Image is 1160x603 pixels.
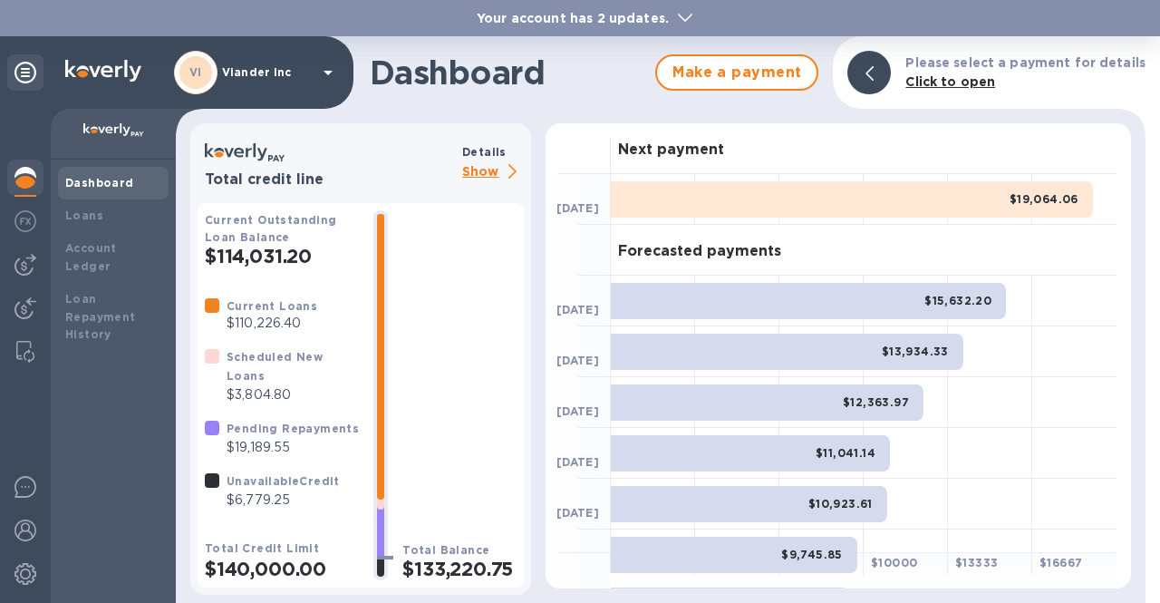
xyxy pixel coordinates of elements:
b: Unavailable Credit [227,474,340,488]
b: $9,745.85 [781,548,843,561]
b: $ 16667 [1039,556,1082,569]
b: Click to open [905,74,995,89]
b: Your account has 2 updates. [477,11,669,25]
b: Current Outstanding Loan Balance [205,213,337,244]
p: $6,779.25 [227,491,340,510]
span: Make a payment [672,62,802,83]
b: [DATE] [556,201,599,215]
b: $15,632.20 [924,294,991,307]
b: VI [189,65,202,79]
img: Logo [65,60,141,82]
b: Details [462,145,507,159]
p: $19,189.55 [227,438,359,457]
b: $ 10000 [871,556,917,569]
h2: $114,031.20 [205,245,359,267]
b: Total Balance [402,543,489,557]
b: Loans [65,209,103,222]
p: $110,226.40 [227,314,317,333]
b: Account Ledger [65,241,117,273]
b: [DATE] [556,506,599,520]
b: $13,934.33 [882,345,949,358]
h3: Total credit line [205,171,455,189]
h3: Forecasted payments [618,243,781,260]
p: Viander inc [222,66,313,79]
h1: Dashboard [370,53,646,92]
b: [DATE] [556,455,599,469]
b: Loan Repayment History [65,292,136,342]
img: Foreign exchange [14,210,36,232]
p: $3,804.80 [227,385,359,404]
b: [DATE] [556,404,599,418]
button: Make a payment [655,54,818,91]
div: Unpin categories [7,54,43,91]
h2: $140,000.00 [205,558,359,580]
b: Pending Repayments [227,422,359,435]
b: $12,363.97 [843,395,909,409]
b: Scheduled New Loans [227,350,323,383]
b: $10,923.61 [808,497,873,511]
b: $ 13333 [955,556,998,569]
b: Please select a payment for details [905,55,1145,70]
b: Current Loans [227,299,317,313]
b: [DATE] [556,354,599,367]
b: $11,041.14 [816,446,875,460]
b: [DATE] [556,303,599,316]
b: Total Credit Limit [205,541,319,555]
b: Dashboard [65,176,134,190]
p: Show [462,161,524,184]
b: $19,064.06 [1010,192,1078,206]
h3: Next payment [618,141,724,159]
h2: $133,220.75 [402,558,517,580]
